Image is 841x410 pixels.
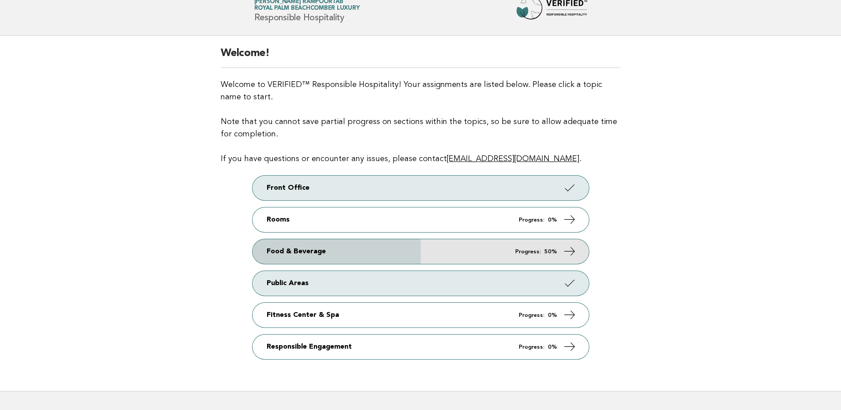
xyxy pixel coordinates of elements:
[221,79,620,165] p: Welcome to VERIFIED™ Responsible Hospitality! Your assignments are listed below. Please click a t...
[253,303,589,327] a: Fitness Center & Spa Progress: 0%
[254,6,360,11] span: Royal Palm Beachcomber Luxury
[221,46,620,68] h2: Welcome!
[253,271,589,296] a: Public Areas
[548,217,557,223] strong: 0%
[253,207,589,232] a: Rooms Progress: 0%
[548,344,557,350] strong: 0%
[447,155,579,163] a: [EMAIL_ADDRESS][DOMAIN_NAME]
[544,249,557,255] strong: 50%
[515,249,541,255] em: Progress:
[253,176,589,200] a: Front Office
[548,312,557,318] strong: 0%
[519,217,544,223] em: Progress:
[253,239,589,264] a: Food & Beverage Progress: 50%
[519,312,544,318] em: Progress:
[519,344,544,350] em: Progress:
[253,335,589,359] a: Responsible Engagement Progress: 0%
